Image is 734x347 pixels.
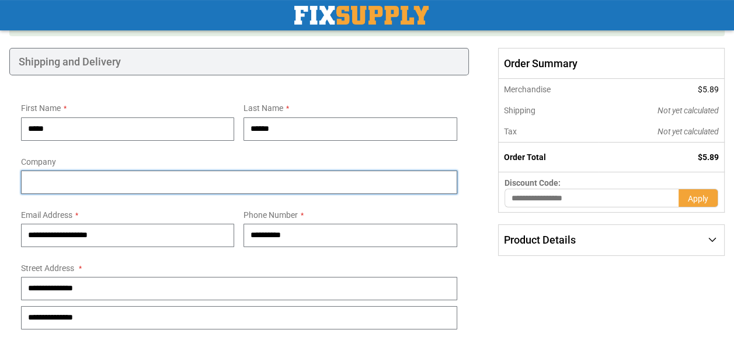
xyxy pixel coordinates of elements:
[21,103,61,113] span: First Name
[21,210,72,220] span: Email Address
[688,194,708,203] span: Apply
[9,48,469,76] div: Shipping and Delivery
[498,121,599,143] th: Tax
[504,106,535,115] span: Shipping
[21,263,74,273] span: Street Address
[698,152,719,162] span: $5.89
[679,189,718,207] button: Apply
[243,103,283,113] span: Last Name
[505,178,561,188] span: Discount Code:
[698,85,719,94] span: $5.89
[243,210,298,220] span: Phone Number
[498,48,725,79] span: Order Summary
[498,79,599,100] th: Merchandise
[21,157,56,166] span: Company
[294,6,429,25] a: store logo
[658,106,719,115] span: Not yet calculated
[504,234,576,246] span: Product Details
[504,152,546,162] strong: Order Total
[658,127,719,136] span: Not yet calculated
[294,6,429,25] img: Fix Industrial Supply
